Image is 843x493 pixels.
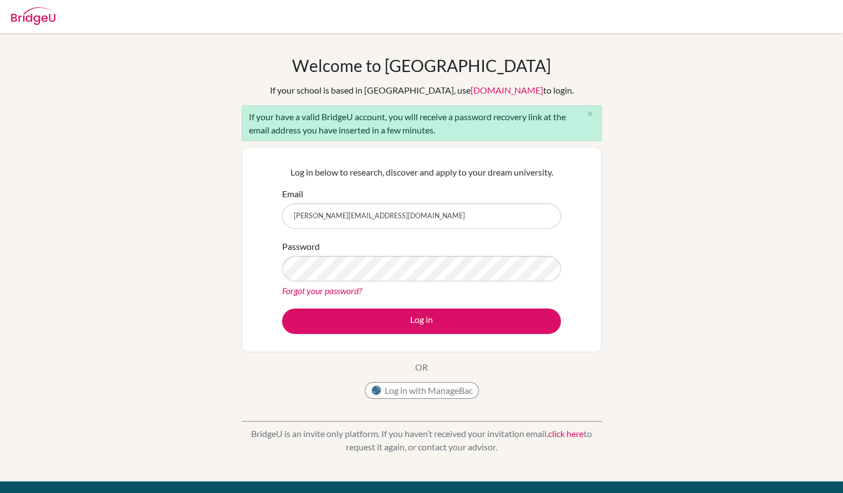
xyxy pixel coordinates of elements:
[11,7,55,25] img: Bridge-U
[586,110,594,118] i: close
[282,187,303,201] label: Email
[365,382,479,399] button: Log in with ManageBac
[282,285,362,296] a: Forgot your password?
[242,427,602,454] p: BridgeU is an invite only platform. If you haven’t received your invitation email, to request it ...
[471,85,543,95] a: [DOMAIN_NAME]
[242,105,602,141] div: If your have a valid BridgeU account, you will receive a password recovery link at the email addr...
[415,361,428,374] p: OR
[282,240,320,253] label: Password
[579,106,601,122] button: Close
[270,84,574,97] div: If your school is based in [GEOGRAPHIC_DATA], use to login.
[292,55,551,75] h1: Welcome to [GEOGRAPHIC_DATA]
[282,309,561,334] button: Log in
[282,166,561,179] p: Log in below to research, discover and apply to your dream university.
[548,428,584,439] a: click here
